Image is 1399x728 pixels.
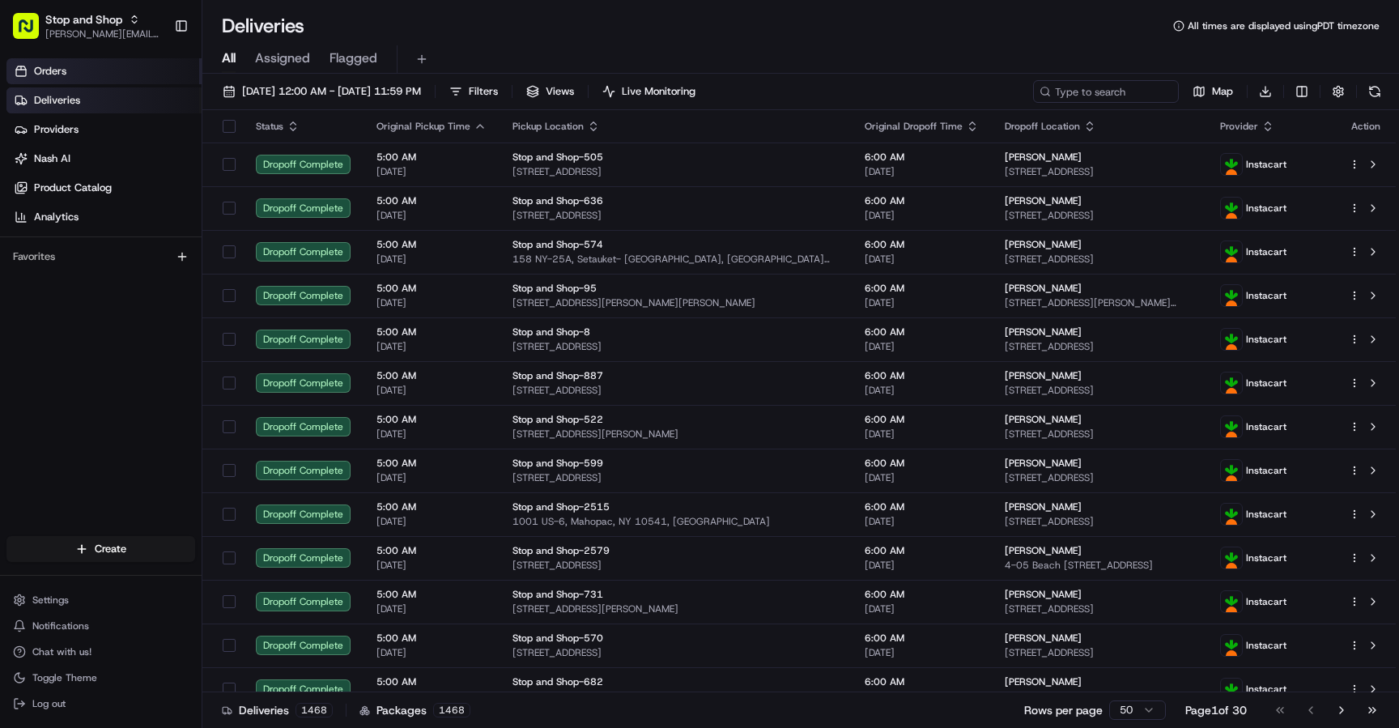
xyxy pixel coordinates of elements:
span: Filters [469,84,498,99]
img: profile_instacart_ahold_partner.png [1221,504,1242,525]
div: Deliveries [222,702,333,718]
span: All [222,49,236,68]
div: Page 1 of 30 [1185,702,1247,718]
span: [DATE] 12:00 AM - [DATE] 11:59 PM [242,84,421,99]
span: Instacart [1246,420,1286,433]
button: [PERSON_NAME][EMAIL_ADDRESS][DOMAIN_NAME] [45,28,161,40]
img: profile_instacart_ahold_partner.png [1221,547,1242,568]
span: 6:00 AM [865,151,979,164]
button: Stop and Shop[PERSON_NAME][EMAIL_ADDRESS][DOMAIN_NAME] [6,6,168,45]
img: profile_instacart_ahold_partner.png [1221,679,1242,700]
button: Notifications [6,615,195,637]
button: Live Monitoring [595,80,703,103]
div: Start new chat [55,155,266,171]
span: [DATE] [376,296,487,309]
span: Stop and Shop-682 [512,675,603,688]
span: [STREET_ADDRESS][PERSON_NAME][PERSON_NAME] [512,296,839,309]
span: 6:00 AM [865,413,979,426]
h1: Deliveries [222,13,304,39]
span: 5:00 AM [376,326,487,338]
span: [PERSON_NAME] [1005,282,1082,295]
span: Nash AI [34,151,70,166]
span: 1001 US-6, Mahopac, NY 10541, [GEOGRAPHIC_DATA] [512,515,839,528]
span: Stop and Shop-505 [512,151,603,164]
span: Original Pickup Time [376,120,470,133]
span: Stop and Shop-731 [512,588,603,601]
img: profile_instacart_ahold_partner.png [1221,241,1242,262]
div: We're available if you need us! [55,171,205,184]
span: Toggle Theme [32,671,97,684]
span: Stop and Shop-95 [512,282,597,295]
img: profile_instacart_ahold_partner.png [1221,285,1242,306]
span: [PERSON_NAME] [1005,588,1082,601]
span: 6:00 AM [865,544,979,557]
span: 6:00 AM [865,457,979,470]
a: 📗Knowledge Base [10,228,130,258]
img: profile_instacart_ahold_partner.png [1221,373,1242,394]
span: [STREET_ADDRESS] [1005,471,1194,484]
span: Views [546,84,574,99]
span: [DATE] [865,165,979,178]
span: Instacart [1246,639,1286,652]
span: [DATE] [376,646,487,659]
span: Stop and Shop-570 [512,632,603,645]
button: Chat with us! [6,641,195,663]
div: 📗 [16,236,29,249]
span: [DATE] [865,471,979,484]
span: [STREET_ADDRESS] [512,165,839,178]
span: 5:00 AM [376,282,487,295]
span: [PERSON_NAME] [1005,151,1082,164]
span: 5:00 AM [376,457,487,470]
span: Instacart [1246,158,1286,171]
span: [STREET_ADDRESS] [512,559,839,572]
span: 6:00 AM [865,282,979,295]
button: Create [6,536,195,562]
span: [STREET_ADDRESS][PERSON_NAME][PERSON_NAME] [1005,296,1194,309]
span: [DATE] [376,384,487,397]
span: [STREET_ADDRESS] [1005,428,1194,441]
button: Settings [6,589,195,611]
span: [STREET_ADDRESS] [512,646,839,659]
span: [DATE] [376,209,487,222]
span: Original Dropoff Time [865,120,963,133]
span: [PERSON_NAME] [1005,413,1082,426]
span: [PERSON_NAME] [1005,544,1082,557]
span: [STREET_ADDRESS] [1005,602,1194,615]
span: [STREET_ADDRESS][PERSON_NAME] [512,602,839,615]
input: Clear [42,104,267,121]
p: Rows per page [1024,702,1103,718]
span: 5:00 AM [376,544,487,557]
span: [PERSON_NAME] [1005,194,1082,207]
span: [DATE] [865,690,979,703]
span: [DATE] [376,340,487,353]
button: Map [1185,80,1240,103]
span: Stop and Shop-2515 [512,500,610,513]
span: Instacart [1246,245,1286,258]
img: profile_instacart_ahold_partner.png [1221,416,1242,437]
span: Instacart [1246,289,1286,302]
span: Stop and Shop-8 [512,326,590,338]
span: Chat with us! [32,645,91,658]
span: 5:00 AM [376,588,487,601]
div: 💻 [137,236,150,249]
span: [PERSON_NAME] [1005,369,1082,382]
span: Instacart [1246,333,1286,346]
button: Filters [442,80,505,103]
a: Providers [6,117,202,143]
span: Stop and Shop-636 [512,194,603,207]
span: [DATE] [376,165,487,178]
button: Stop and Shop [45,11,122,28]
span: Notifications [32,619,89,632]
span: [PERSON_NAME] [1005,457,1082,470]
a: 💻API Documentation [130,228,266,258]
span: 5:00 AM [376,632,487,645]
span: Orders [34,64,66,79]
input: Type to search [1033,80,1179,103]
span: Deliveries [34,93,80,108]
span: Stop and Shop-522 [512,413,603,426]
img: 1736555255976-a54dd68f-1ca7-489b-9aae-adbdc363a1c4 [16,155,45,184]
span: 6:00 AM [865,326,979,338]
span: Instacart [1246,508,1286,521]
